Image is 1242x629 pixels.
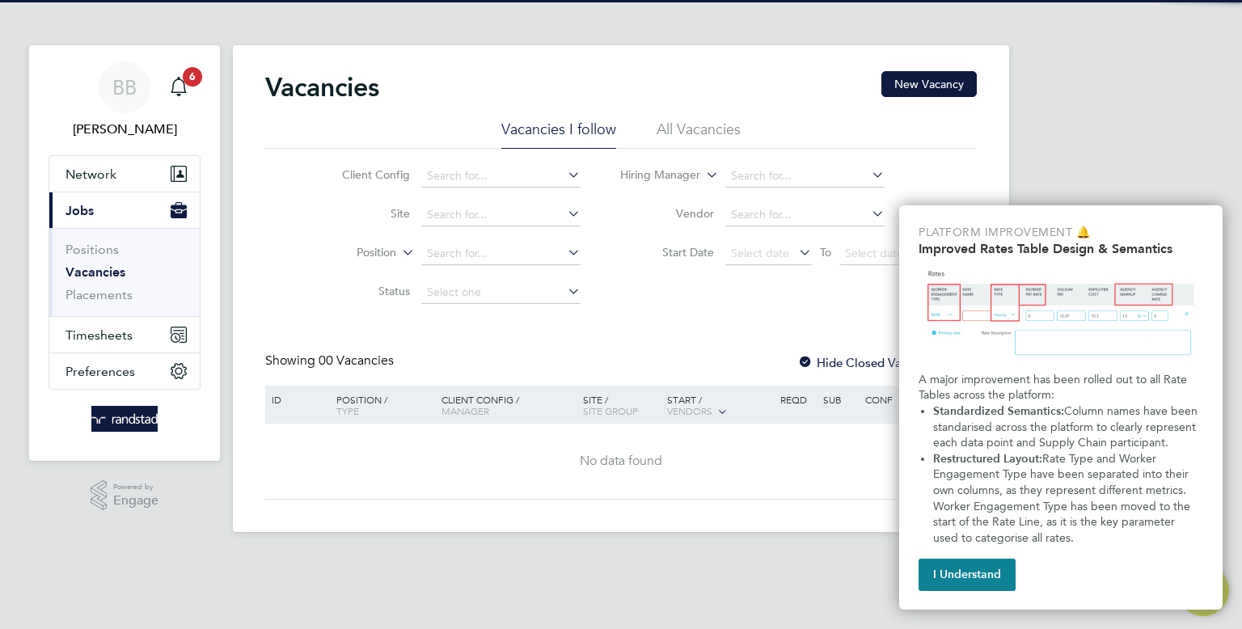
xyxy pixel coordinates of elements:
[113,494,158,508] span: Engage
[607,167,700,184] label: Hiring Manager
[815,242,836,263] span: To
[819,386,861,413] div: Sub
[65,287,133,302] a: Placements
[324,386,437,424] div: Position /
[797,355,941,370] label: Hide Closed Vacancies
[933,452,1042,466] strong: Restructured Layout:
[657,120,741,149] li: All Vacancies
[421,243,581,265] input: Search for...
[933,404,1064,418] strong: Standardized Semantics:
[91,406,158,432] img: randstad-logo-retina.png
[265,352,397,369] div: Showing
[667,404,712,417] span: Vendors
[336,404,359,417] span: Type
[933,452,1193,545] span: Rate Type and Worker Engagement Type have been separated into their own columns, as they represen...
[183,67,202,87] span: 6
[65,364,135,379] span: Preferences
[268,386,324,413] div: ID
[919,559,1016,591] button: I Understand
[919,372,1203,403] p: A major improvement has been rolled out to all Rate Tables across the platform:
[65,242,119,257] a: Positions
[663,386,776,426] div: Start /
[113,480,158,494] span: Powered by
[317,284,410,298] label: Status
[421,281,581,304] input: Select one
[49,120,201,139] span: Billy Barnett
[725,204,885,226] input: Search for...
[437,386,579,424] div: Client Config /
[65,203,94,218] span: Jobs
[65,327,133,343] span: Timesheets
[919,241,1203,256] h2: Improved Rates Table Design & Semantics
[621,245,714,260] label: Start Date
[861,386,903,413] div: Conf
[845,246,903,260] span: Select date
[268,453,974,470] div: No data found
[919,263,1203,365] img: Updated Rates Table Design & Semantics
[265,71,379,103] h2: Vacancies
[501,120,616,149] li: Vacancies I follow
[49,61,201,139] a: Go to account details
[317,167,410,182] label: Client Config
[65,264,125,280] a: Vacancies
[731,246,789,260] span: Select date
[29,45,220,461] nav: Main navigation
[421,204,581,226] input: Search for...
[899,205,1223,610] div: Improved Rate Table Semantics
[49,406,201,432] a: Go to home page
[919,225,1203,241] p: Platform Improvement 🔔
[112,77,137,98] span: BB
[441,404,489,417] span: Manager
[421,165,581,188] input: Search for...
[583,404,638,417] span: Site Group
[303,245,396,261] label: Position
[776,386,818,413] div: Reqd
[881,71,977,97] button: New Vacancy
[933,404,1201,450] span: Column names have been standarised across the platform to clearly represent each data point and S...
[317,206,410,221] label: Site
[65,167,116,182] span: Network
[579,386,664,424] div: Site /
[319,352,394,369] span: 00 Vacancies
[725,165,885,188] input: Search for...
[621,206,714,221] label: Vendor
